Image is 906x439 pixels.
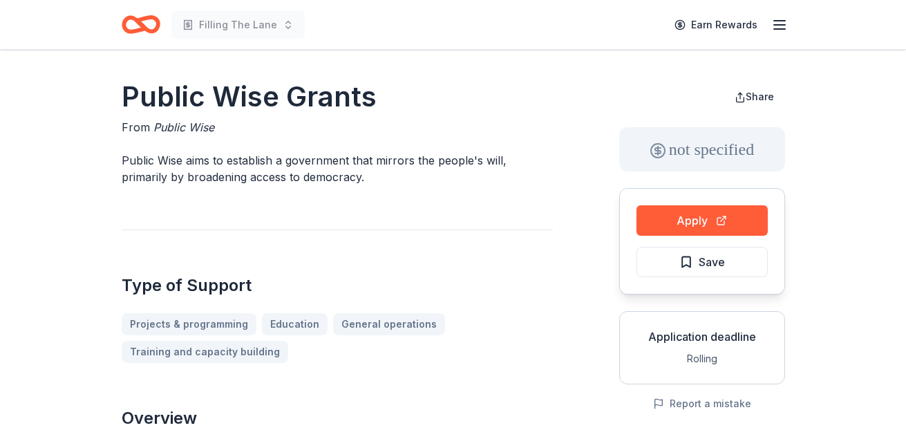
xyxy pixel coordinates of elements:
p: Public Wise aims to establish a government that mirrors the people's will, primarily by broadenin... [122,152,553,185]
span: Public Wise [153,120,214,134]
button: Save [636,247,768,277]
div: Application deadline [631,328,773,345]
button: Share [724,83,785,111]
a: Home [122,8,160,41]
h2: Overview [122,407,553,429]
a: Education [262,313,328,335]
div: not specified [619,127,785,171]
button: Report a mistake [653,395,751,412]
span: Filling The Lane [199,17,277,33]
a: Earn Rewards [666,12,766,37]
h2: Type of Support [122,274,553,297]
h1: Public Wise Grants [122,77,553,116]
button: Filling The Lane [171,11,305,39]
div: From [122,119,553,136]
a: Projects & programming [122,313,256,335]
a: Training and capacity building [122,341,288,363]
span: Save [699,253,725,271]
button: Apply [636,205,768,236]
a: General operations [333,313,445,335]
div: Rolling [631,351,773,367]
span: Share [746,91,774,102]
